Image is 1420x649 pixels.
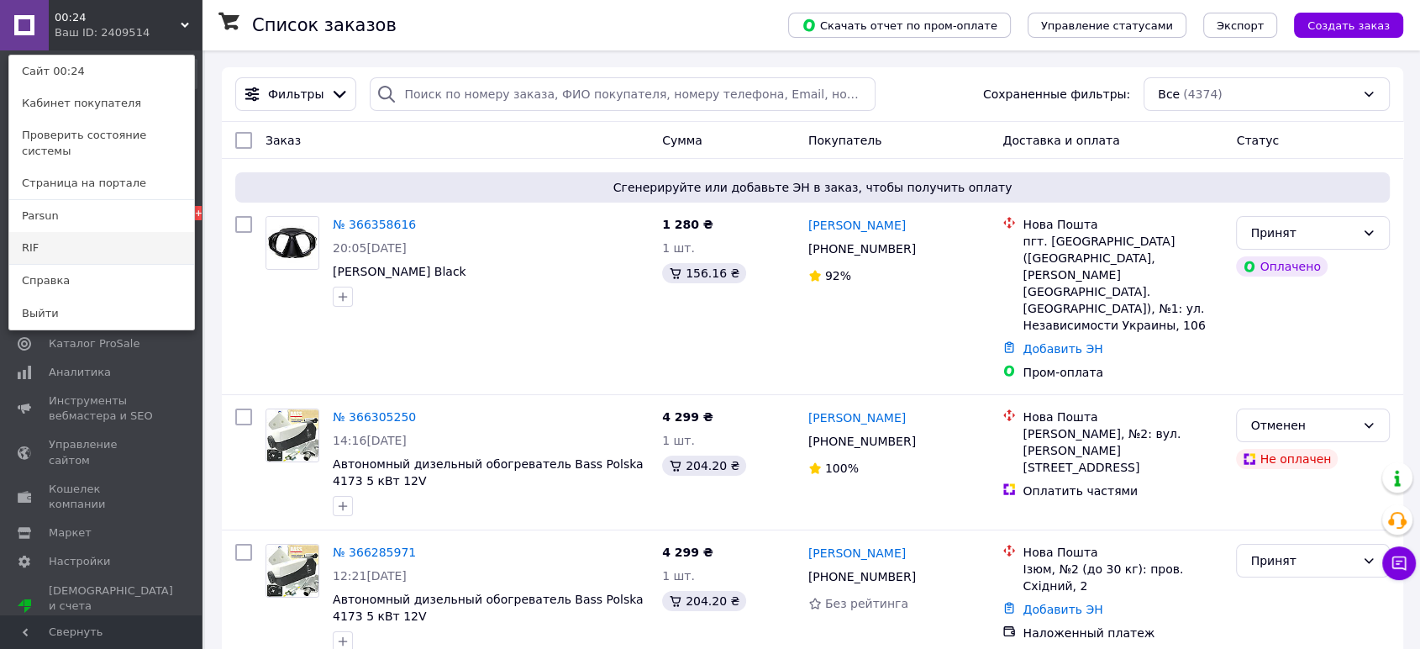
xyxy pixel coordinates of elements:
[1250,551,1355,570] div: Принят
[1250,224,1355,242] div: Принят
[1217,19,1264,32] span: Экспорт
[808,570,916,583] span: [PHONE_NUMBER]
[49,336,139,351] span: Каталог ProSale
[333,218,416,231] a: № 366358616
[266,544,319,598] a: Фото товару
[825,462,859,475] span: 100%
[1028,13,1186,38] button: Управление статусами
[983,86,1130,103] span: Сохраненные фильтры:
[1023,544,1223,561] div: Нова Пошта
[1023,364,1223,381] div: Пром-оплата
[1158,86,1180,103] span: Все
[1023,233,1223,334] div: пгт. [GEOGRAPHIC_DATA] ([GEOGRAPHIC_DATA], [PERSON_NAME][GEOGRAPHIC_DATA]. [GEOGRAPHIC_DATA]), №1...
[1183,87,1223,101] span: (4374)
[1236,134,1279,147] span: Статус
[49,482,155,512] span: Кошелек компании
[662,241,695,255] span: 1 шт.
[49,525,92,541] span: Маркет
[55,10,181,25] span: 00:24
[1023,409,1223,425] div: Нова Пошта
[662,134,702,147] span: Сумма
[333,410,416,424] a: № 366305250
[333,546,416,559] a: № 366285971
[49,365,111,380] span: Аналитика
[333,457,644,488] a: Автономный дизельный обогреватель Bass Polska 4173 5 кВт 12V
[49,437,155,467] span: Управление сайтом
[9,167,194,199] a: Страница на портале
[808,134,882,147] span: Покупатель
[808,217,906,234] a: [PERSON_NAME]
[9,119,194,166] a: Проверить состояние системы
[825,597,908,610] span: Без рейтинга
[808,545,906,562] a: [PERSON_NAME]
[333,265,466,278] a: [PERSON_NAME] Black
[662,546,713,559] span: 4 299 ₴
[1023,216,1223,233] div: Нова Пошта
[266,217,318,269] img: Фото товару
[1023,603,1102,616] a: Добавить ЭН
[662,218,713,231] span: 1 280 ₴
[9,55,194,87] a: Сайт 00:24
[662,591,746,611] div: 204.20 ₴
[49,393,155,424] span: Инструменты вебмастера и SEO
[1041,19,1173,32] span: Управление статусами
[802,18,997,33] span: Скачать отчет по пром-оплате
[1307,19,1390,32] span: Создать заказ
[1023,342,1102,356] a: Добавить ЭН
[1023,625,1223,641] div: Наложенный платеж
[788,13,1011,38] button: Скачать отчет по пром-оплате
[662,410,713,424] span: 4 299 ₴
[1382,546,1416,580] button: Чат с покупателем
[49,554,110,569] span: Настройки
[266,409,319,462] a: Фото товару
[1236,449,1338,469] div: Не оплачен
[266,134,301,147] span: Заказ
[266,216,319,270] a: Фото товару
[49,614,173,629] div: Prom топ
[1277,18,1403,31] a: Создать заказ
[55,25,125,40] div: Ваш ID: 2409514
[1250,416,1355,435] div: Отменен
[808,409,906,426] a: [PERSON_NAME]
[266,409,318,462] img: Фото товару
[49,583,173,630] span: [DEMOGRAPHIC_DATA] и счета
[1203,13,1277,38] button: Экспорт
[808,435,916,448] span: [PHONE_NUMBER]
[825,269,851,282] span: 92%
[9,265,194,297] a: Справка
[370,77,876,111] input: Поиск по номеру заказа, ФИО покупателя, номеру телефона, Email, номеру накладной
[333,241,407,255] span: 20:05[DATE]
[1294,13,1403,38] button: Создать заказ
[808,242,916,256] span: [PHONE_NUMBER]
[9,298,194,330] a: Выйти
[9,200,194,232] a: Parsun
[1002,134,1119,147] span: Доставка и оплата
[1236,256,1327,277] div: Оплачено
[662,263,746,283] div: 156.16 ₴
[252,15,397,35] h1: Список заказов
[1023,561,1223,594] div: Ізюм, №2 (до 30 кг): пров. Східний, 2
[333,434,407,447] span: 14:16[DATE]
[662,456,746,476] div: 204.20 ₴
[333,569,407,583] span: 12:21[DATE]
[266,545,318,597] img: Фото товару
[1023,483,1223,499] div: Оплатить частями
[242,179,1383,196] span: Сгенерируйте или добавьте ЭН в заказ, чтобы получить оплату
[268,86,323,103] span: Фильтры
[662,569,695,583] span: 1 шт.
[9,232,194,264] a: RIF
[9,87,194,119] a: Кабинет покупателя
[662,434,695,447] span: 1 шт.
[333,593,644,623] a: Автономный дизельный обогреватель Bass Polska 4173 5 кВт 12V
[1023,425,1223,476] div: [PERSON_NAME], №2: вул. [PERSON_NAME][STREET_ADDRESS]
